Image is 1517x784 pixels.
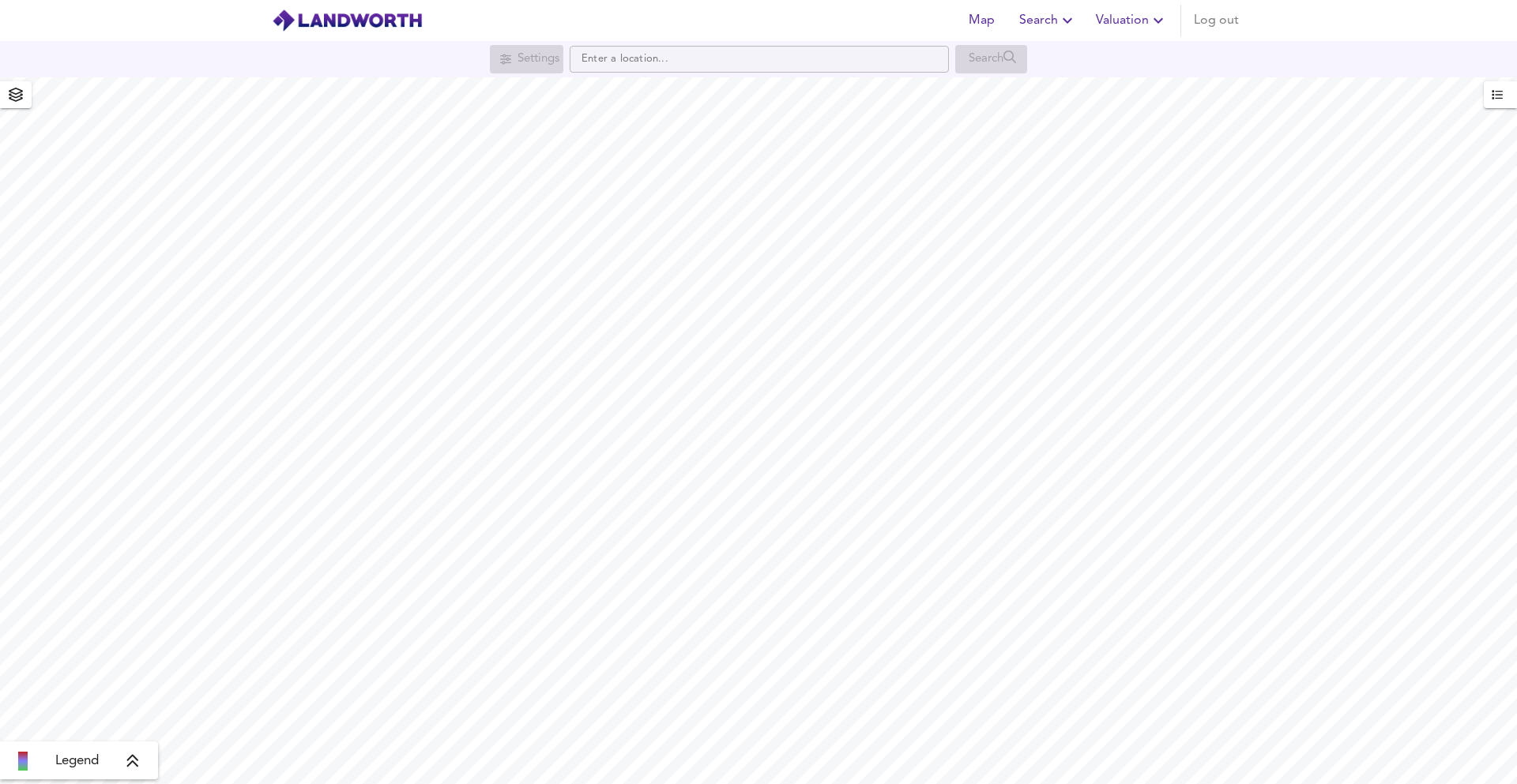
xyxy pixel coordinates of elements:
button: Map [956,5,1007,36]
button: Log out [1188,5,1245,36]
span: Valuation [1096,9,1168,32]
div: Search for a location first or explore the map [955,45,1027,73]
span: Log out [1194,9,1239,32]
div: Search for a location first or explore the map [490,45,563,73]
span: Search [1019,9,1077,32]
input: Enter a location... [570,46,949,73]
span: Legend [55,752,99,771]
button: Search [1013,5,1083,36]
img: logo [272,9,423,32]
button: Valuation [1090,5,1174,36]
span: Map [962,9,1000,32]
